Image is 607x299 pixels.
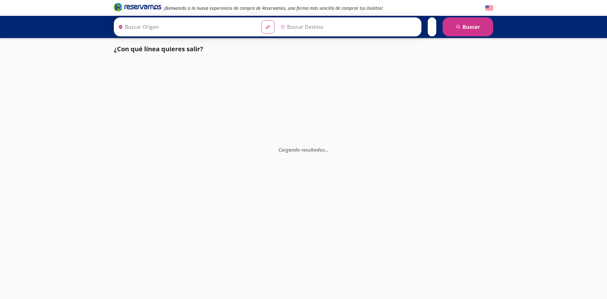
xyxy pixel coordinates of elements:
[114,44,203,54] p: ¿Con qué línea quieres salir?
[443,17,493,36] button: Buscar
[278,19,418,35] input: Buscar Destino
[326,146,327,153] span: .
[116,19,256,35] input: Buscar Origen
[327,146,328,153] span: .
[279,146,328,153] em: Cargando resultados
[114,2,161,14] a: Brand Logo
[164,5,383,11] em: ¡Bienvenido a la nueva experiencia de compra de Reservamos, una forma más sencilla de comprar tus...
[114,2,161,12] i: Brand Logo
[485,4,493,12] button: English
[325,146,326,153] span: .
